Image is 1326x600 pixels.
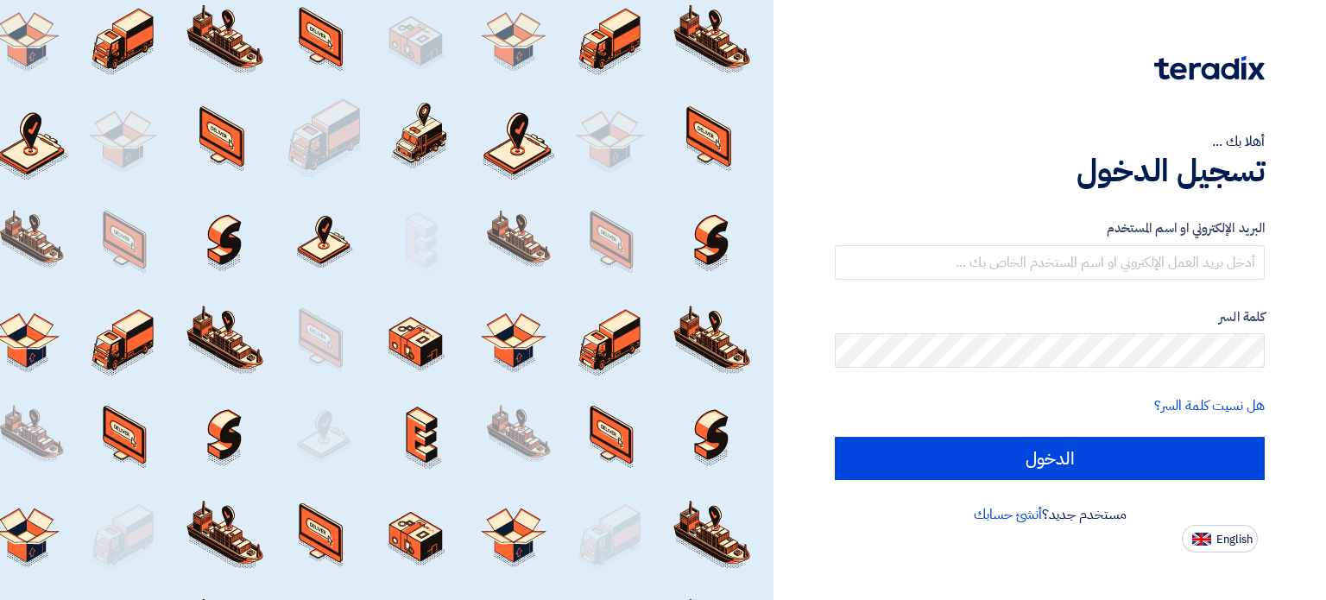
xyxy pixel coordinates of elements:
[1192,533,1211,546] img: en-US.png
[835,131,1265,152] div: أهلا بك ...
[1182,525,1258,553] button: English
[835,152,1265,190] h1: تسجيل الدخول
[835,218,1265,238] label: البريد الإلكتروني او اسم المستخدم
[835,307,1265,327] label: كلمة السر
[835,245,1265,280] input: أدخل بريد العمل الإلكتروني او اسم المستخدم الخاص بك ...
[835,504,1265,525] div: مستخدم جديد؟
[1154,56,1265,80] img: Teradix logo
[1216,534,1253,546] span: English
[1154,395,1265,416] a: هل نسيت كلمة السر؟
[974,504,1042,525] a: أنشئ حسابك
[835,437,1265,480] input: الدخول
